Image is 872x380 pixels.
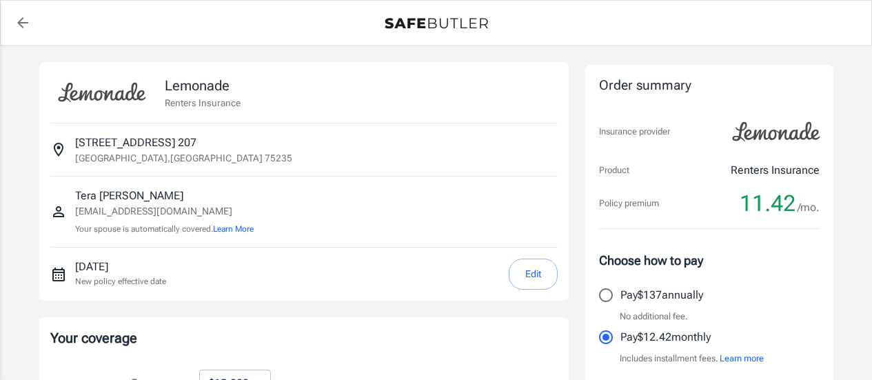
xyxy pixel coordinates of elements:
svg: Insured person [50,203,67,220]
p: Renters Insurance [165,96,241,110]
p: No additional fee. [620,310,688,323]
span: /mo. [798,198,820,217]
p: Your spouse is automatically covered. [75,223,254,236]
p: Product [599,163,629,177]
img: Back to quotes [385,18,488,29]
button: Edit [509,259,558,290]
a: back to quotes [9,9,37,37]
p: [STREET_ADDRESS] 207 [75,134,196,151]
p: Includes installment fees. [620,352,764,366]
p: Renters Insurance [731,162,820,179]
svg: Insured address [50,141,67,158]
p: [DATE] [75,259,166,275]
p: Pay $137 annually [620,287,703,303]
svg: New policy start date [50,266,67,283]
p: Lemonade [165,75,241,96]
img: Lemonade [724,112,828,151]
button: Learn More [213,223,254,235]
p: New policy effective date [75,275,166,288]
p: Insurance provider [599,125,670,139]
p: Policy premium [599,197,659,210]
div: Order summary [599,76,820,96]
p: Choose how to pay [599,251,820,270]
p: Pay $12.42 monthly [620,329,711,346]
p: [GEOGRAPHIC_DATA] , [GEOGRAPHIC_DATA] 75235 [75,151,292,165]
p: [EMAIL_ADDRESS][DOMAIN_NAME] [75,204,254,219]
span: 11.42 [740,190,795,217]
p: Tera [PERSON_NAME] [75,188,254,204]
img: Lemonade [50,73,154,112]
p: Your coverage [50,328,558,348]
button: Learn more [720,352,764,366]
